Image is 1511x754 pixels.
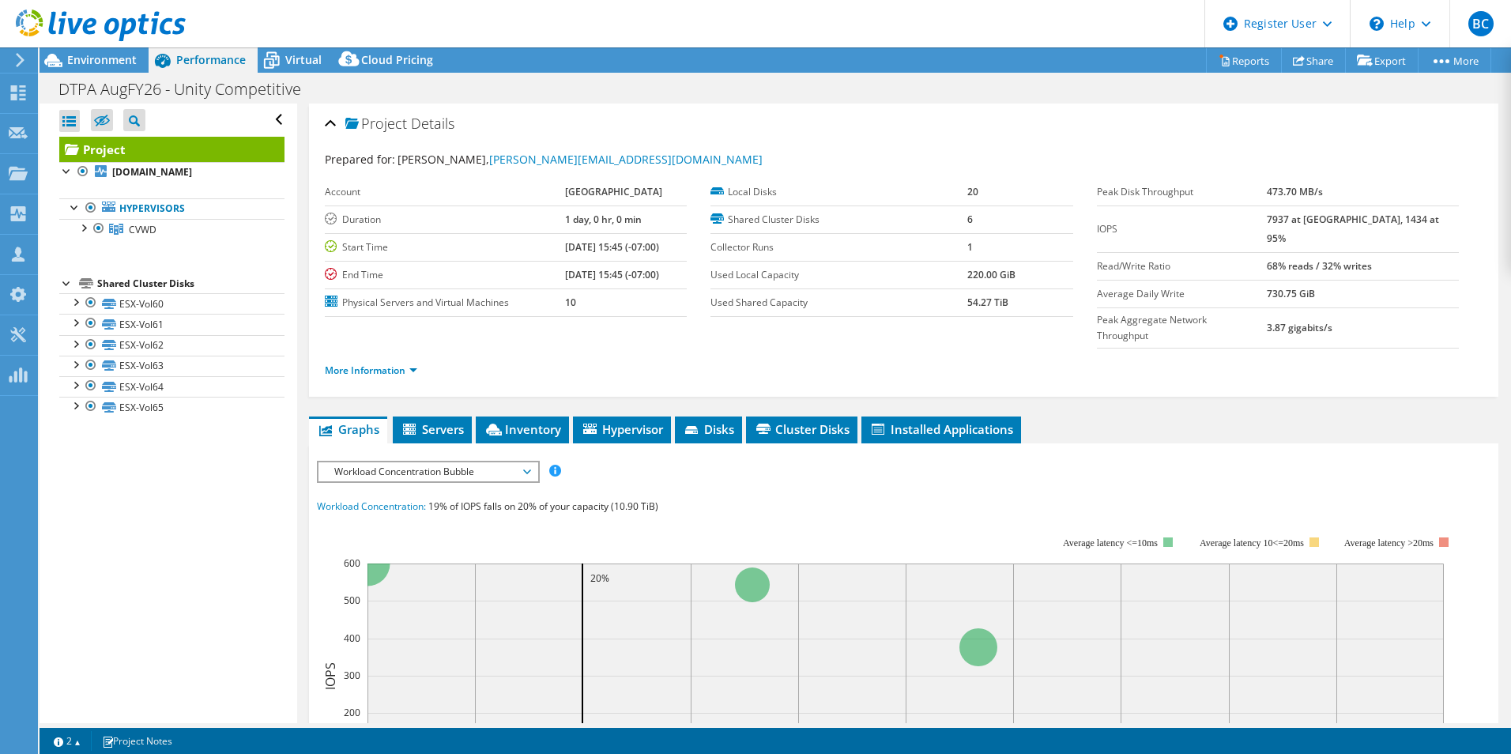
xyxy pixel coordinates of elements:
[1267,259,1372,273] b: 68% reads / 32% writes
[325,152,395,167] label: Prepared for:
[967,268,1015,281] b: 220.00 GiB
[59,314,284,334] a: ESX-Vol61
[326,462,529,481] span: Workload Concentration Bubble
[565,268,659,281] b: [DATE] 15:45 (-07:00)
[869,421,1013,437] span: Installed Applications
[1267,287,1315,300] b: 730.75 GiB
[489,152,763,167] a: [PERSON_NAME][EMAIL_ADDRESS][DOMAIN_NAME]
[1097,286,1267,302] label: Average Daily Write
[565,185,662,198] b: [GEOGRAPHIC_DATA]
[1206,48,1282,73] a: Reports
[325,267,565,283] label: End Time
[43,731,92,751] a: 2
[322,662,339,689] text: IOPS
[325,184,565,200] label: Account
[710,267,967,283] label: Used Local Capacity
[565,240,659,254] b: [DATE] 15:45 (-07:00)
[59,356,284,376] a: ESX-Vol63
[1267,213,1439,245] b: 7937 at [GEOGRAPHIC_DATA], 1434 at 95%
[1097,258,1267,274] label: Read/Write Ratio
[1418,48,1491,73] a: More
[1267,185,1323,198] b: 473.70 MB/s
[176,52,246,67] span: Performance
[59,162,284,183] a: [DOMAIN_NAME]
[428,500,658,513] span: 19% of IOPS falls on 20% of your capacity (10.90 TiB)
[344,706,360,719] text: 200
[344,669,360,682] text: 300
[967,240,973,254] b: 1
[484,421,561,437] span: Inventory
[710,295,967,311] label: Used Shared Capacity
[59,397,284,417] a: ESX-Vol65
[97,274,284,293] div: Shared Cluster Disks
[59,293,284,314] a: ESX-Vol60
[51,81,326,98] h1: DTPA AugFY26 - Unity Competitive
[1345,48,1419,73] a: Export
[967,185,978,198] b: 20
[325,295,565,311] label: Physical Servers and Virtual Machines
[683,421,734,437] span: Disks
[581,421,663,437] span: Hypervisor
[710,184,967,200] label: Local Disks
[401,421,464,437] span: Servers
[325,364,417,377] a: More Information
[1063,537,1158,549] tspan: Average latency <=10ms
[590,571,609,585] text: 20%
[1267,321,1332,334] b: 3.87 gigabits/s
[361,52,433,67] span: Cloud Pricing
[710,239,967,255] label: Collector Runs
[398,152,763,167] span: [PERSON_NAME],
[59,137,284,162] a: Project
[344,594,360,607] text: 500
[285,52,322,67] span: Virtual
[1097,184,1267,200] label: Peak Disk Throughput
[59,335,284,356] a: ESX-Vol62
[59,219,284,239] a: CVWD
[565,213,642,226] b: 1 day, 0 hr, 0 min
[967,213,973,226] b: 6
[565,296,576,309] b: 10
[129,223,156,236] span: CVWD
[344,631,360,645] text: 400
[710,212,967,228] label: Shared Cluster Disks
[1281,48,1346,73] a: Share
[317,500,426,513] span: Workload Concentration:
[112,165,192,179] b: [DOMAIN_NAME]
[67,52,137,67] span: Environment
[325,212,565,228] label: Duration
[1097,312,1267,344] label: Peak Aggregate Network Throughput
[344,556,360,570] text: 600
[1370,17,1384,31] svg: \n
[1097,221,1267,237] label: IOPS
[967,296,1008,309] b: 54.27 TiB
[411,114,454,133] span: Details
[345,116,407,132] span: Project
[59,198,284,219] a: Hypervisors
[59,376,284,397] a: ESX-Vol64
[1344,537,1434,549] text: Average latency >20ms
[1200,537,1304,549] tspan: Average latency 10<=20ms
[754,421,850,437] span: Cluster Disks
[91,731,183,751] a: Project Notes
[1468,11,1494,36] span: BC
[325,239,565,255] label: Start Time
[317,421,379,437] span: Graphs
